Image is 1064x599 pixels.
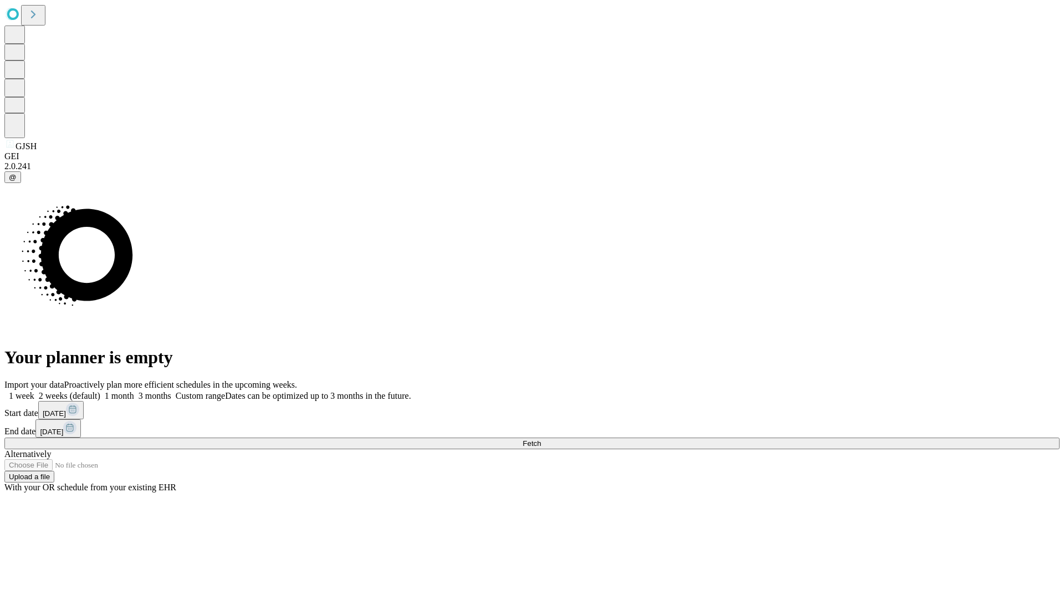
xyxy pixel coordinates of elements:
span: Dates can be optimized up to 3 months in the future. [225,391,411,400]
button: Fetch [4,438,1060,449]
span: Proactively plan more efficient schedules in the upcoming weeks. [64,380,297,389]
button: [DATE] [35,419,81,438]
span: With your OR schedule from your existing EHR [4,483,176,492]
span: [DATE] [40,428,63,436]
div: End date [4,419,1060,438]
div: 2.0.241 [4,161,1060,171]
span: 1 week [9,391,34,400]
div: Start date [4,401,1060,419]
button: [DATE] [38,401,84,419]
span: Alternatively [4,449,51,459]
span: Import your data [4,380,64,389]
span: Custom range [176,391,225,400]
span: 2 weeks (default) [39,391,100,400]
span: 3 months [139,391,171,400]
span: [DATE] [43,409,66,418]
div: GEI [4,151,1060,161]
span: Fetch [523,439,541,448]
h1: Your planner is empty [4,347,1060,368]
button: Upload a file [4,471,54,483]
span: GJSH [16,141,37,151]
span: @ [9,173,17,181]
button: @ [4,171,21,183]
span: 1 month [105,391,134,400]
